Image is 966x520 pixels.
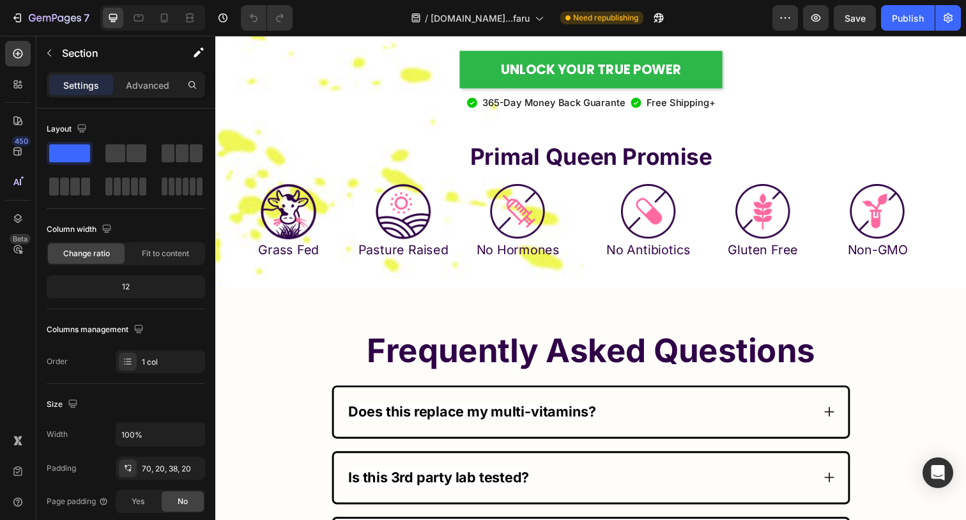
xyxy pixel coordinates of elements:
[834,5,876,31] button: Save
[280,151,337,208] img: gempages_511364164535452839-b3adbe1d-a208-4df2-8327-377c50982ee8.png
[142,248,189,259] span: Fit to content
[440,61,510,76] p: Free Shipping+
[47,463,76,474] div: Padding
[49,278,203,296] div: 12
[163,151,220,208] img: gempages_511364164535452839-dbdd875a-dd1e-4d0b-9152-2a204df35976.png
[46,151,103,208] img: gempages_511364164535452839-fdda2fb6-c79c-4d69-9f53-12edffd735de.png
[134,210,249,227] p: Pasture Raised
[260,109,507,137] strong: Primal Queen Promise
[892,11,924,25] div: Publish
[47,356,68,367] div: Order
[47,496,109,507] div: Page padding
[215,36,966,520] iframe: Design area
[142,356,202,368] div: 1 col
[12,136,31,146] div: 450
[62,45,167,61] p: Section
[530,151,588,208] img: gempages_511364164535452839-9c6e6fd3-d9fe-46c0-a629-c7d813969229.png
[47,321,146,339] div: Columns management
[573,12,638,24] span: Need republishing
[241,5,293,31] div: Undo/Redo
[647,151,705,208] img: gempages_511364164535452839-80e4d4ad-ac1b-4f17-88b8-df2e54c8d4e9.png
[619,210,733,227] p: Non-GMO
[116,423,204,446] input: Auto
[17,210,132,227] p: Grass Fed
[47,121,89,138] div: Layout
[135,443,320,459] strong: Is this 3rd party lab tested?
[47,221,114,238] div: Column width
[502,210,616,227] p: Gluten Free
[431,11,530,25] span: [DOMAIN_NAME]...faru
[845,13,866,24] span: Save
[84,10,89,26] p: 7
[923,457,953,488] div: Open Intercom Messenger
[385,210,499,227] p: No Antibiotics
[135,376,388,392] strong: Does this replace my multi-vitamins?
[63,79,99,92] p: Settings
[252,210,366,227] p: No Hormones
[142,463,202,475] div: 70, 20, 38, 20
[5,5,95,31] button: 7
[155,302,612,342] strong: Frequently Asked Questions
[132,496,144,507] span: Yes
[881,5,935,31] button: Publish
[10,234,31,244] div: Beta
[413,151,471,208] img: gempages_511364164535452839-860f94d9-551c-44ac-abf7-2c12f601ff16.png
[273,61,418,76] p: 365-Day Money Back Guarante
[47,396,80,413] div: Size
[126,79,169,92] p: Advanced
[63,248,110,259] span: Change ratio
[178,496,188,507] span: No
[425,11,428,25] span: /
[47,429,68,440] div: Width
